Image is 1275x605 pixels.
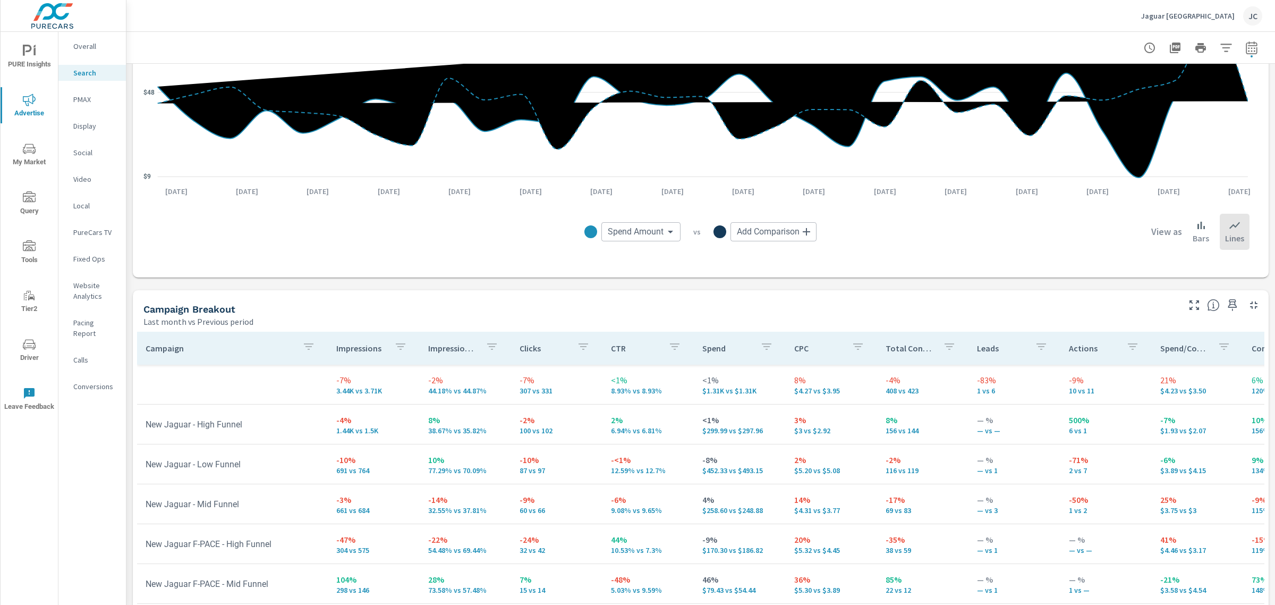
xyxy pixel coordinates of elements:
p: 5.03% vs 9.59% [611,586,685,594]
p: $299.99 vs $297.96 [702,426,777,435]
p: $5.32 vs $4.45 [794,546,869,554]
div: Search [58,65,126,81]
p: 1,440 vs 1,497 [336,426,411,435]
p: — % [977,453,1051,466]
span: Driver [4,338,55,364]
p: -<1% [611,453,685,466]
p: [DATE] [866,186,904,197]
p: $3.89 vs $4.15 [1160,466,1235,475]
p: 691 vs 764 [336,466,411,475]
p: [DATE] [725,186,762,197]
div: Calls [58,352,126,368]
p: 1 vs 6 [977,386,1051,395]
p: Impression Share [428,343,477,354]
p: Spend [702,343,751,354]
span: Advertise [4,94,55,120]
p: Last month vs Previous period [143,315,253,328]
p: Actions [1069,343,1118,354]
div: Social [58,145,126,161]
span: Query [4,191,55,217]
p: — % [977,573,1051,586]
p: $5.30 vs $3.89 [794,586,869,594]
div: Pacing Report [58,315,126,341]
p: — vs 1 [977,586,1051,594]
p: 41% [1160,533,1235,546]
p: 69 vs 83 [886,506,960,515]
p: 6 vs 1 [1069,426,1143,435]
p: Fixed Ops [73,254,117,264]
p: 6.94% vs 6.81% [611,426,685,435]
div: Website Analytics [58,278,126,304]
p: 85% [886,573,960,586]
p: 15 vs 14 [520,586,594,594]
p: PureCars TV [73,227,117,238]
p: 20% [794,533,869,546]
p: -2% [886,453,960,466]
p: 21% [1160,374,1235,386]
div: PureCars TV [58,224,126,240]
p: — vs 1 [977,546,1051,554]
p: 9.08% vs 9.65% [611,506,685,515]
p: [DATE] [158,186,195,197]
p: 32 vs 42 [520,546,594,554]
p: -4% [336,414,411,426]
div: Add Comparison [730,222,817,241]
p: 156 vs 144 [886,426,960,435]
p: — % [1069,573,1143,586]
p: — vs — [977,426,1051,435]
p: 28% [428,573,503,586]
p: 2% [611,414,685,426]
p: -24% [520,533,594,546]
p: 2 vs 7 [1069,466,1143,475]
p: — vs — [1069,546,1143,554]
p: <1% [611,374,685,386]
p: -7% [1160,414,1235,426]
p: -3% [336,493,411,506]
p: $3.75 vs $3 [1160,506,1235,515]
p: PMAX [73,94,117,105]
p: Total Conversions [886,343,934,354]
p: Overall [73,41,117,52]
p: 2% [794,453,869,466]
td: New Jaguar F-PACE - Mid Funnel [137,570,328,598]
p: Jaguar [GEOGRAPHIC_DATA] [1141,11,1235,21]
p: — % [977,533,1051,546]
p: -9% [1069,374,1143,386]
p: $1.31K vs $1.31K [702,386,777,395]
span: PURE Insights [4,45,55,71]
button: Print Report [1190,37,1211,58]
p: [DATE] [512,186,549,197]
p: 32.55% vs 37.81% [428,506,503,515]
p: Search [73,68,117,78]
p: — % [1069,533,1143,546]
p: Social [73,147,117,158]
p: 298 vs 146 [336,586,411,594]
p: 60 vs 66 [520,506,594,515]
p: Calls [73,355,117,365]
p: 38.67% vs 35.82% [428,426,503,435]
text: $48 [143,89,155,96]
p: Pacing Report [73,317,117,339]
p: 44.18% vs 44.87% [428,386,503,395]
p: $5.20 vs $5.08 [794,466,869,475]
p: $4.23 vs $3.50 [1160,386,1235,395]
p: Clicks [520,343,568,354]
p: -48% [611,573,685,586]
p: 10% [428,453,503,466]
p: Leads [977,343,1026,354]
p: 8.93% vs 8.93% [611,386,685,395]
div: Display [58,118,126,134]
p: -9% [702,533,777,546]
p: [DATE] [1079,186,1116,197]
p: $3.58 vs $4.54 [1160,586,1235,594]
p: 10.53% vs 7.3% [611,546,685,554]
p: -6% [611,493,685,506]
button: Select Date Range [1241,37,1262,58]
p: Campaign [146,343,294,354]
div: Conversions [58,379,126,394]
p: 100 vs 102 [520,426,594,435]
p: 87 vs 97 [520,466,594,475]
p: $4.31 vs $3.77 [794,506,869,515]
p: [DATE] [441,186,478,197]
p: 73.58% vs 57.48% [428,586,503,594]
